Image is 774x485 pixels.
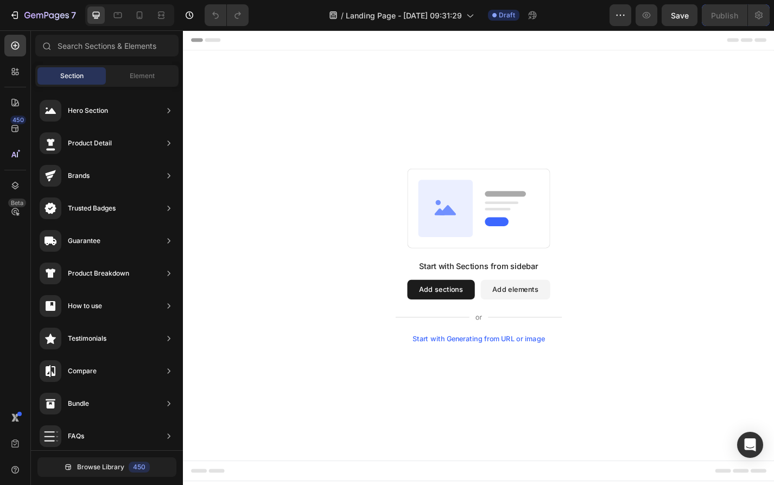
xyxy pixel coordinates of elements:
[205,4,249,26] div: Undo/Redo
[60,71,84,81] span: Section
[37,457,176,477] button: Browse Library450
[253,336,399,344] div: Start with Generating from URL or image
[68,366,97,376] div: Compare
[77,462,124,472] span: Browse Library
[4,4,81,26] button: 7
[68,398,89,409] div: Bundle
[737,432,763,458] div: Open Intercom Messenger
[68,431,84,442] div: FAQs
[341,10,344,21] span: /
[260,253,391,266] div: Start with Sections from sidebar
[68,138,112,149] div: Product Detail
[68,105,108,116] div: Hero Section
[129,462,150,473] div: 450
[68,203,116,214] div: Trusted Badges
[702,4,747,26] button: Publish
[68,268,129,279] div: Product Breakdown
[10,116,26,124] div: 450
[499,10,515,20] span: Draft
[662,4,697,26] button: Save
[68,333,106,344] div: Testimonials
[68,301,102,311] div: How to use
[247,275,321,297] button: Add sections
[35,35,179,56] input: Search Sections & Elements
[711,10,738,21] div: Publish
[71,9,76,22] p: 7
[671,11,689,20] span: Save
[68,170,90,181] div: Brands
[328,275,404,297] button: Add elements
[130,71,155,81] span: Element
[68,235,100,246] div: Guarantee
[8,199,26,207] div: Beta
[183,30,774,485] iframe: Design area
[346,10,462,21] span: Landing Page - [DATE] 09:31:29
